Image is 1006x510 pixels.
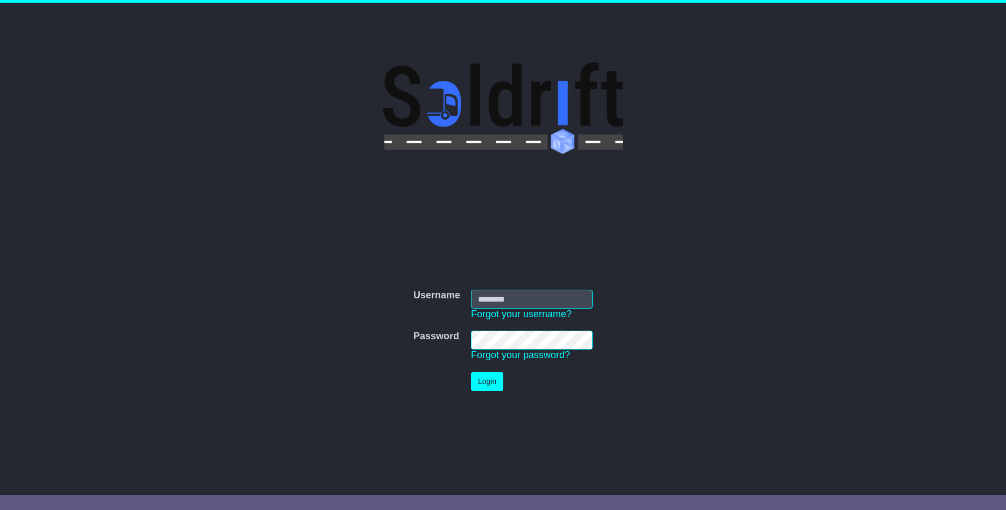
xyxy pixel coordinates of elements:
a: Forgot your password? [471,350,570,360]
button: Login [471,372,503,391]
label: Username [413,290,460,302]
label: Password [413,331,459,343]
img: Soldrift Pty Ltd [383,62,623,154]
a: Forgot your username? [471,309,572,319]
